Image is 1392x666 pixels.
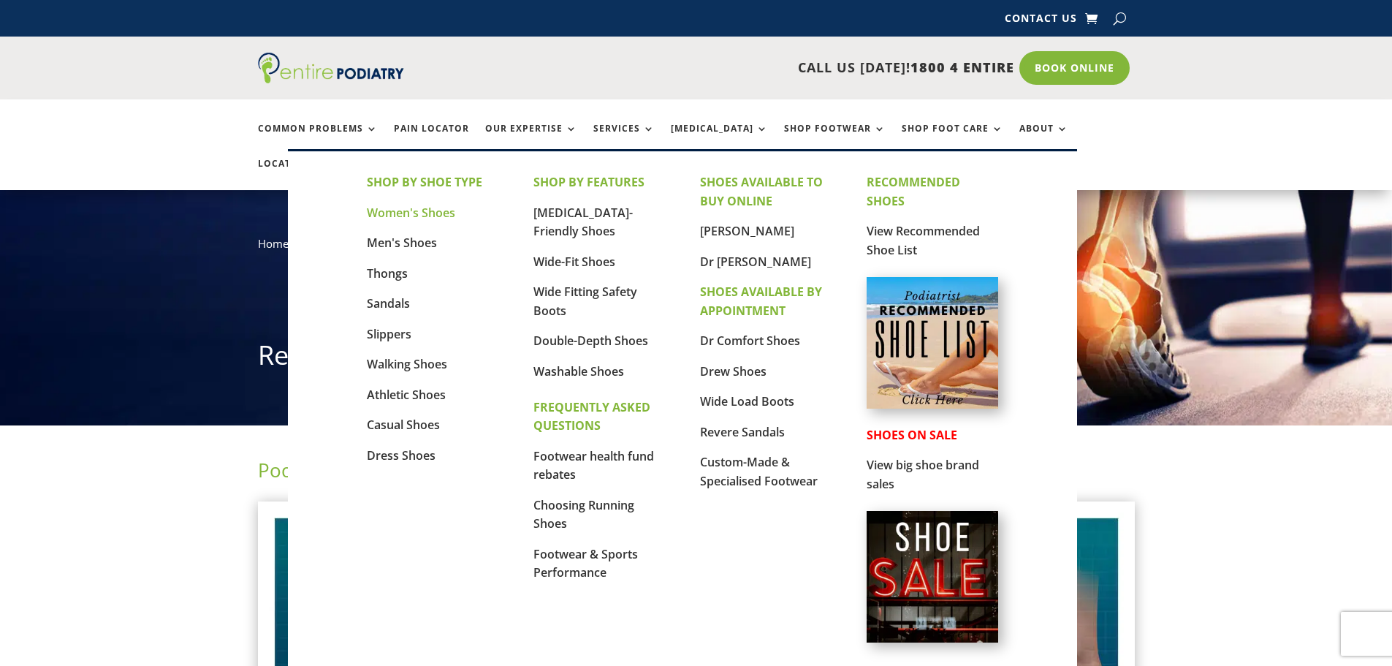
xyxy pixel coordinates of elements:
a: Book Online [1019,51,1130,85]
a: [PERSON_NAME] [700,223,794,239]
strong: FREQUENTLY ASKED QUESTIONS [533,399,650,434]
a: About [1019,124,1068,155]
a: Shop Footwear [784,124,886,155]
a: Dr [PERSON_NAME] [700,254,811,270]
a: Pain Locator [394,124,469,155]
a: Shoes on Sale from Entire Podiatry shoe partners [867,631,998,646]
a: Drew Shoes [700,363,767,379]
a: Thongs [367,265,408,281]
strong: SHOES AVAILABLE TO BUY ONLINE [700,174,823,209]
a: Dress Shoes [367,447,436,463]
a: Revere Sandals [700,424,785,440]
a: Common Problems [258,124,378,155]
a: Men's Shoes [367,235,437,251]
a: Wide Fitting Safety Boots [533,284,637,319]
strong: SHOES AVAILABLE BY APPOINTMENT [700,284,822,319]
a: Choosing Running Shoes [533,497,634,532]
a: Athletic Shoes [367,387,446,403]
a: Entire Podiatry [258,72,404,86]
h2: Podiatrist recommended shoes for your foot type [258,457,1135,491]
img: shoe-sale-australia-entire-podiatry [867,511,998,643]
p: CALL US [DATE]! [460,58,1014,77]
a: Women's Shoes [367,205,455,221]
strong: SHOES ON SALE [867,427,957,443]
a: Sandals [367,295,410,311]
a: Casual Shoes [367,417,440,433]
strong: RECOMMENDED SHOES [867,174,960,209]
nav: breadcrumb [258,234,1135,264]
a: Wide Load Boots [700,393,794,409]
img: logo (1) [258,53,404,83]
a: View big shoe brand sales [867,457,979,492]
img: podiatrist-recommended-shoe-list-australia-entire-podiatry [867,277,998,409]
a: Dr Comfort Shoes [700,333,800,349]
span: 1800 4 ENTIRE [910,58,1014,76]
a: Podiatrist Recommended Shoe List Australia [867,397,998,412]
strong: SHOP BY FEATURES [533,174,644,190]
a: Contact Us [1005,13,1077,29]
a: Locations [258,159,331,190]
h1: Recommended Shoe List [258,337,1135,381]
a: View Recommended Shoe List [867,223,980,258]
a: [MEDICAL_DATA]-Friendly Shoes [533,205,633,240]
a: Walking Shoes [367,356,447,372]
a: Our Expertise [485,124,577,155]
strong: SHOP BY SHOE TYPE [367,174,482,190]
a: Washable Shoes [533,363,624,379]
a: Double-Depth Shoes [533,333,648,349]
a: Wide-Fit Shoes [533,254,615,270]
a: Footwear health fund rebates [533,448,654,483]
a: Footwear & Sports Performance [533,546,638,581]
a: Shop Foot Care [902,124,1003,155]
a: Custom-Made & Specialised Footwear [700,454,818,489]
a: Home [258,236,289,251]
a: Slippers [367,326,411,342]
a: [MEDICAL_DATA] [671,124,768,155]
a: Services [593,124,655,155]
